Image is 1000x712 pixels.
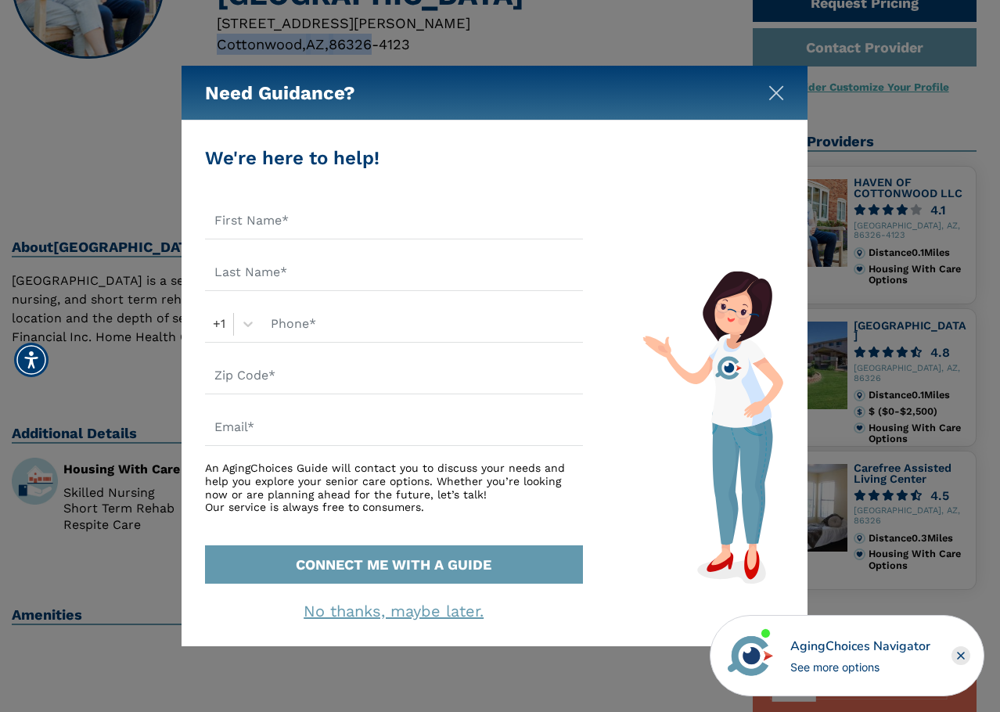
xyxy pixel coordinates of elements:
[642,271,783,584] img: match-guide-form.svg
[205,66,355,120] h5: Need Guidance?
[790,659,930,675] div: See more options
[205,255,583,291] input: Last Name*
[261,307,583,343] input: Phone*
[951,646,970,665] div: Close
[205,545,583,584] button: CONNECT ME WITH A GUIDE
[205,358,583,394] input: Zip Code*
[724,629,777,682] img: avatar
[205,144,583,172] div: We're here to help!
[768,85,784,101] img: modal-close.svg
[768,82,784,98] button: Close
[205,203,583,239] input: First Name*
[205,462,583,514] div: An AgingChoices Guide will contact you to discuss your needs and help you explore your senior car...
[304,602,484,620] a: No thanks, maybe later.
[790,637,930,656] div: AgingChoices Navigator
[205,410,583,446] input: Email*
[14,343,49,377] div: Accessibility Menu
